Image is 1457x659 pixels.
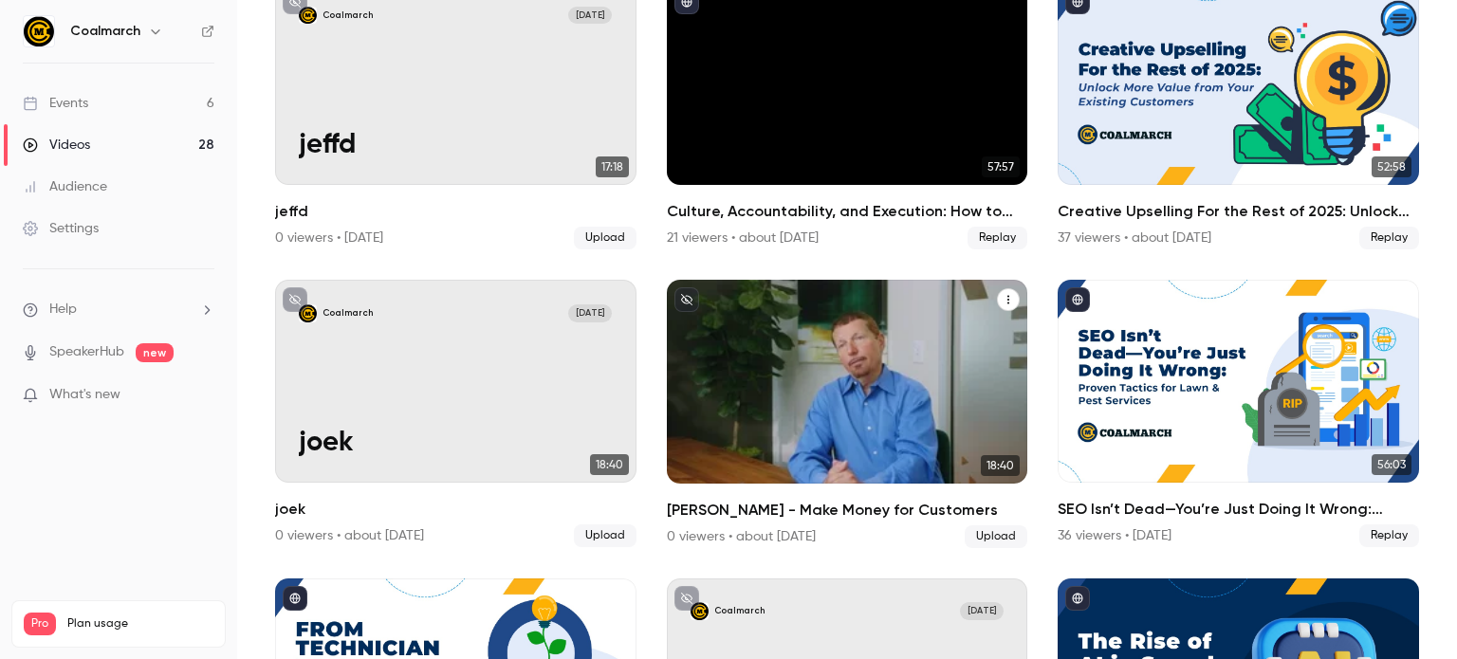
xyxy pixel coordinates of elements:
[299,7,317,25] img: jeffd
[574,227,636,249] span: Upload
[1058,280,1419,547] a: 56:03SEO Isn’t Dead—You’re Just Doing It Wrong: Proven Tactics for Lawn & Pest Services36 viewers...
[1058,498,1419,521] h2: SEO Isn’t Dead—You’re Just Doing It Wrong: Proven Tactics for Lawn & Pest Services
[23,300,214,320] li: help-dropdown-opener
[1065,586,1090,611] button: published
[67,616,213,632] span: Plan usage
[23,94,88,113] div: Events
[283,287,307,312] button: unpublished
[275,498,636,521] h2: joek
[568,304,612,322] span: [DATE]
[1065,287,1090,312] button: published
[275,280,636,547] a: joekCoalmarch[DATE]joek18:40joek0 viewers • about [DATE]Upload
[568,7,612,25] span: [DATE]
[275,229,383,247] div: 0 viewers • [DATE]
[667,280,1028,547] li: Joe Kucik - Make Money for Customers
[596,156,629,177] span: 17:18
[960,602,1004,620] span: [DATE]
[1058,526,1171,545] div: 36 viewers • [DATE]
[49,385,120,405] span: What's new
[674,287,699,312] button: unpublished
[136,343,174,362] span: new
[667,527,816,546] div: 0 viewers • about [DATE]
[275,200,636,223] h2: jeffd
[674,586,699,611] button: unpublished
[667,200,1028,223] h2: Culture, Accountability, and Execution: How to Build a High-Performance Team in a Field Service B...
[299,304,317,322] img: joek
[23,177,107,196] div: Audience
[667,499,1028,522] h2: [PERSON_NAME] - Make Money for Customers
[1372,454,1411,475] span: 56:03
[275,280,636,547] li: joek
[24,16,54,46] img: Coalmarch
[965,525,1027,548] span: Upload
[1359,227,1419,249] span: Replay
[1058,280,1419,547] li: SEO Isn’t Dead—You’re Just Doing It Wrong: Proven Tactics for Lawn & Pest Services
[275,526,424,545] div: 0 viewers • about [DATE]
[323,307,373,320] p: Coalmarch
[299,129,612,161] p: jeffd
[982,156,1020,177] span: 57:57
[23,219,99,238] div: Settings
[23,136,90,155] div: Videos
[590,454,629,475] span: 18:40
[667,229,819,247] div: 21 viewers • about [DATE]
[323,9,373,22] p: Coalmarch
[49,342,124,362] a: SpeakerHub
[1058,229,1211,247] div: 37 viewers • about [DATE]
[1359,524,1419,547] span: Replay
[49,300,77,320] span: Help
[667,280,1028,547] a: 18:40[PERSON_NAME] - Make Money for Customers0 viewers • about [DATE]Upload
[70,22,140,41] h6: Coalmarch
[1372,156,1411,177] span: 52:58
[574,524,636,547] span: Upload
[283,586,307,611] button: published
[1058,200,1419,223] h2: Creative Upselling For the Rest of 2025: Unlock More Value from Your Existing Customers
[981,455,1020,476] span: 18:40
[714,605,765,617] p: Coalmarch
[24,613,56,635] span: Pro
[691,602,709,620] img: Understanding BrightLocal’s Local Search Grid
[192,387,214,404] iframe: Noticeable Trigger
[299,427,612,459] p: joek
[968,227,1027,249] span: Replay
